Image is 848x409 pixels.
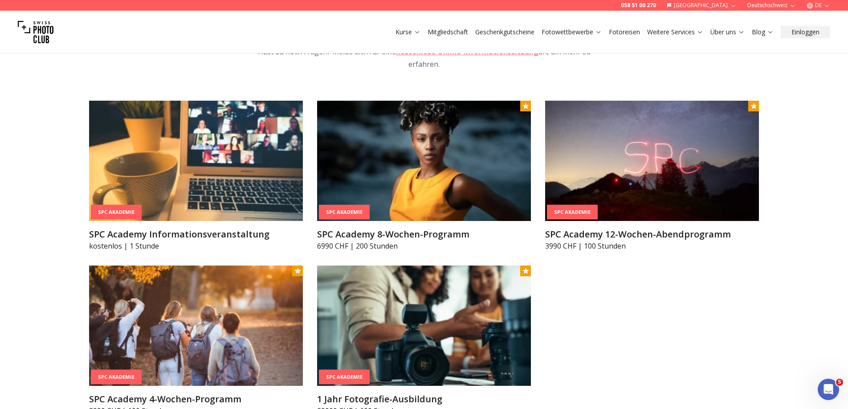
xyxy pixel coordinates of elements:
a: 058 51 00 270 [621,2,656,9]
div: SPC Akademie [91,370,142,384]
img: 1 Jahr Fotografie-Ausbildung [317,266,531,386]
a: Mitgliedschaft [428,28,468,37]
p: 3990 CHF | 100 Stunden [545,241,759,251]
a: Blog [752,28,774,37]
p: Hast du noch Fragen? Melde dich für eine an, um mehr zu erfahren. [253,45,595,70]
img: Swiss photo club [18,14,53,50]
button: Geschenkgutscheine [472,26,538,38]
p: kostenlos | 1 Stunde [89,241,303,251]
h3: SPC Academy 4-Wochen-Programm [89,393,303,405]
iframe: Intercom live chat [818,379,839,400]
button: Einloggen [781,26,830,38]
div: SPC Akademie [319,205,370,220]
a: Über uns [710,28,745,37]
div: SPC Akademie [319,370,370,384]
button: Über uns [707,26,748,38]
button: Fotowettbewerbe [538,26,605,38]
a: Kurse [395,28,420,37]
h3: SPC Academy 8-Wochen-Programm [317,228,531,241]
button: Weitere Services [644,26,707,38]
img: SPC Academy 8-Wochen-Programm [317,101,531,221]
button: Kurse [392,26,424,38]
div: SPC Akademie [91,205,142,220]
h3: SPC Academy 12-Wochen-Abendprogramm [545,228,759,241]
p: 6990 CHF | 200 Stunden [317,241,531,251]
img: SPC Academy 12-Wochen-Abendprogramm [545,101,759,221]
button: Fotoreisen [605,26,644,38]
a: Weitere Services [647,28,703,37]
a: Geschenkgutscheine [475,28,534,37]
h3: 1 Jahr Fotografie-Ausbildung [317,393,531,405]
button: Blog [748,26,777,38]
img: SPC Academy 4-Wochen-Programm [89,266,303,386]
a: SPC Academy InformationsveranstaltungSPC AkademieSPC Academy Informationsveranstaltungkostenlos |... [89,101,303,251]
div: SPC Akademie [547,205,598,220]
a: Fotowettbewerbe [542,28,602,37]
a: SPC Academy 12-Wochen-AbendprogrammSPC AkademieSPC Academy 12-Wochen-Abendprogramm3990 CHF | 100 ... [545,101,759,251]
a: Fotoreisen [609,28,640,37]
h3: SPC Academy Informationsveranstaltung [89,228,303,241]
span: 5 [836,379,843,386]
a: SPC Academy 8-Wochen-ProgrammSPC AkademieSPC Academy 8-Wochen-Programm6990 CHF | 200 Stunden [317,101,531,251]
img: SPC Academy Informationsveranstaltung [89,101,303,221]
button: Mitgliedschaft [424,26,472,38]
